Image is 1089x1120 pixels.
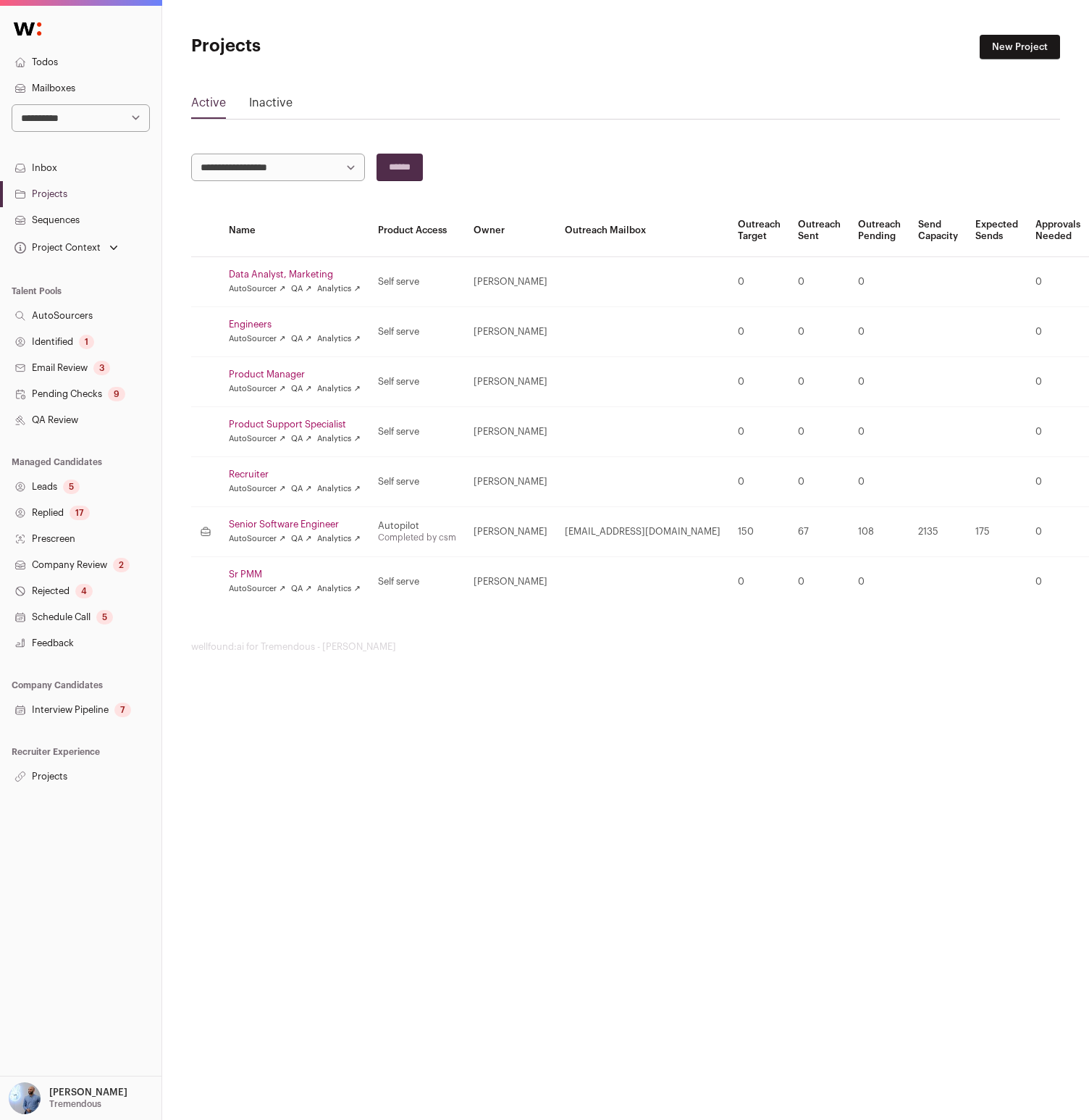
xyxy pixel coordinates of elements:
[378,326,456,338] div: Self serve
[49,1098,101,1110] p: Tremendous
[229,383,285,395] a: AutoSourcer ↗
[729,507,789,557] td: 150
[291,283,311,295] a: QA ↗
[980,35,1060,59] a: New Project
[229,419,361,430] a: Product Support Specialist
[229,519,361,530] a: Senior Software Engineer
[1027,204,1089,257] th: Approvals Needed
[909,507,967,557] td: 2135
[317,283,360,295] a: Analytics ↗
[249,94,293,117] a: Inactive
[229,483,285,495] a: AutoSourcer ↗
[229,319,361,330] a: Engineers
[317,383,360,395] a: Analytics ↗
[291,433,311,445] a: QA ↗
[789,407,849,457] td: 0
[96,610,113,624] div: 5
[849,257,909,307] td: 0
[729,407,789,457] td: 0
[6,1082,130,1114] button: Open dropdown
[378,533,456,542] a: Completed by csm
[849,204,909,257] th: Outreach Pending
[465,204,556,257] th: Owner
[1027,557,1089,607] td: 0
[1027,457,1089,507] td: 0
[849,507,909,557] td: 108
[556,507,729,557] td: [EMAIL_ADDRESS][DOMAIN_NAME]
[465,457,556,507] td: [PERSON_NAME]
[317,333,360,345] a: Analytics ↗
[108,387,125,401] div: 9
[729,204,789,257] th: Outreach Target
[229,283,285,295] a: AutoSourcer ↗
[317,483,360,495] a: Analytics ↗
[191,641,1060,653] footer: wellfound:ai for Tremendous - [PERSON_NAME]
[729,257,789,307] td: 0
[12,238,121,258] button: Open dropdown
[317,583,360,595] a: Analytics ↗
[729,557,789,607] td: 0
[229,569,361,580] a: Sr PMM
[729,357,789,407] td: 0
[1027,407,1089,457] td: 0
[465,557,556,607] td: [PERSON_NAME]
[556,204,729,257] th: Outreach Mailbox
[729,457,789,507] td: 0
[789,204,849,257] th: Outreach Sent
[229,369,361,380] a: Product Manager
[378,426,456,438] div: Self serve
[75,584,93,598] div: 4
[849,457,909,507] td: 0
[789,307,849,357] td: 0
[465,307,556,357] td: [PERSON_NAME]
[1027,357,1089,407] td: 0
[1027,257,1089,307] td: 0
[63,480,80,494] div: 5
[191,94,226,117] a: Active
[49,1087,127,1098] p: [PERSON_NAME]
[967,204,1027,257] th: Expected Sends
[317,533,360,545] a: Analytics ↗
[291,383,311,395] a: QA ↗
[789,357,849,407] td: 0
[6,14,49,43] img: Wellfound
[229,583,285,595] a: AutoSourcer ↗
[378,520,456,532] div: Autopilot
[789,507,849,557] td: 67
[220,204,369,257] th: Name
[93,361,110,375] div: 3
[291,483,311,495] a: QA ↗
[909,204,967,257] th: Send Capacity
[789,557,849,607] td: 0
[729,307,789,357] td: 0
[291,583,311,595] a: QA ↗
[1027,307,1089,357] td: 0
[378,476,456,488] div: Self serve
[229,433,285,445] a: AutoSourcer ↗
[789,457,849,507] td: 0
[113,558,130,572] div: 2
[191,35,481,58] h1: Projects
[229,333,285,345] a: AutoSourcer ↗
[849,307,909,357] td: 0
[317,433,360,445] a: Analytics ↗
[465,257,556,307] td: [PERSON_NAME]
[849,357,909,407] td: 0
[378,576,456,588] div: Self serve
[967,507,1027,557] td: 175
[465,357,556,407] td: [PERSON_NAME]
[229,533,285,545] a: AutoSourcer ↗
[229,269,361,280] a: Data Analyst, Marketing
[79,335,94,349] div: 1
[1027,507,1089,557] td: 0
[378,376,456,388] div: Self serve
[12,242,101,254] div: Project Context
[849,407,909,457] td: 0
[849,557,909,607] td: 0
[70,506,90,520] div: 17
[369,204,465,257] th: Product Access
[465,407,556,457] td: [PERSON_NAME]
[9,1082,41,1114] img: 97332-medium_jpg
[229,469,361,480] a: Recruiter
[789,257,849,307] td: 0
